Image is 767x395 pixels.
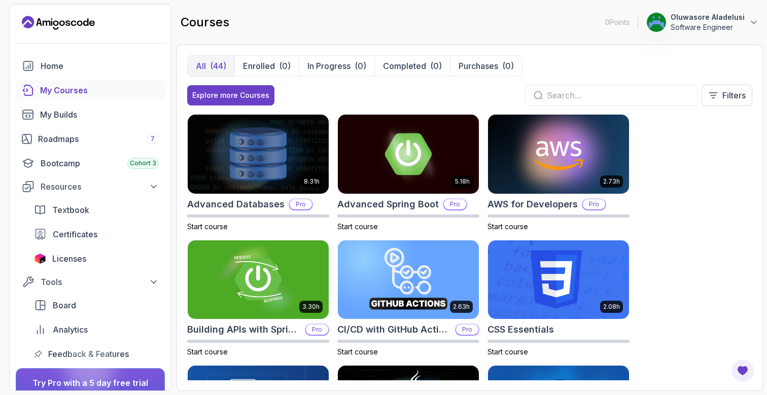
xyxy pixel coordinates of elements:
p: Completed [383,60,426,72]
a: courses [16,80,165,100]
h2: AWS for Developers [487,197,578,211]
a: Landing page [22,15,95,31]
span: Start course [187,222,228,231]
div: Roadmaps [38,133,159,145]
button: Tools [16,273,165,291]
button: Resources [16,177,165,196]
a: feedback [28,344,165,364]
span: Certificates [53,228,97,240]
span: Licenses [52,253,86,265]
button: Enrolled(0) [234,56,299,76]
h2: courses [181,14,229,30]
div: Tools [41,276,159,288]
button: Explore more Courses [187,85,274,105]
img: CI/CD with GitHub Actions card [338,240,479,319]
p: All [196,60,206,72]
img: Advanced Spring Boot card [338,115,479,194]
img: Advanced Databases card [188,115,329,194]
button: Open Feedback Button [730,358,755,383]
div: Home [41,60,159,72]
p: 2.73h [603,177,620,186]
div: (0) [355,60,366,72]
div: Resources [41,181,159,193]
span: Feedback & Features [48,348,129,360]
h2: CSS Essentials [487,322,554,337]
a: home [16,56,165,76]
span: Start course [187,347,228,356]
h2: Advanced Databases [187,197,285,211]
h2: Building APIs with Spring Boot [187,322,301,337]
input: Search... [547,89,689,101]
img: Building APIs with Spring Boot card [188,240,329,319]
div: (44) [210,60,226,72]
a: textbook [28,200,165,220]
img: CSS Essentials card [488,240,629,319]
a: licenses [28,248,165,269]
button: All(44) [188,56,234,76]
p: 8.31h [304,177,320,186]
div: (0) [279,60,291,72]
span: Start course [337,347,378,356]
p: 0 Points [605,17,630,27]
span: Start course [487,347,528,356]
span: 7 [151,135,155,143]
p: 5.18h [455,177,470,186]
button: Filters [702,85,752,106]
p: Software Engineer [671,22,745,32]
p: Pro [456,325,478,335]
div: My Courses [40,84,159,96]
span: Cohort 3 [130,159,156,167]
a: certificates [28,224,165,244]
img: jetbrains icon [34,254,46,264]
p: Pro [290,199,312,209]
button: user profile imageOluwasore AladelusiSoftware Engineer [646,12,759,32]
a: board [28,295,165,315]
h2: CI/CD with GitHub Actions [337,322,451,337]
p: Purchases [459,60,498,72]
p: Pro [444,199,466,209]
img: AWS for Developers card [488,115,629,194]
div: (0) [430,60,442,72]
p: Pro [306,325,328,335]
span: Textbook [52,204,89,216]
p: 2.63h [453,303,470,311]
p: Enrolled [243,60,275,72]
a: roadmaps [16,129,165,149]
div: (0) [502,60,514,72]
span: Board [53,299,76,311]
span: Analytics [53,324,88,336]
p: Filters [722,89,746,101]
div: My Builds [40,109,159,121]
p: In Progress [307,60,351,72]
div: Explore more Courses [192,90,269,100]
span: Start course [487,222,528,231]
button: Completed(0) [374,56,450,76]
a: bootcamp [16,153,165,173]
p: 2.08h [603,303,620,311]
button: Purchases(0) [450,56,522,76]
p: 3.30h [302,303,320,311]
img: user profile image [647,13,666,32]
p: Oluwasore Aladelusi [671,12,745,22]
h2: Advanced Spring Boot [337,197,439,211]
a: analytics [28,319,165,340]
button: In Progress(0) [299,56,374,76]
p: Pro [583,199,605,209]
div: Bootcamp [41,157,159,169]
a: builds [16,104,165,125]
span: Start course [337,222,378,231]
